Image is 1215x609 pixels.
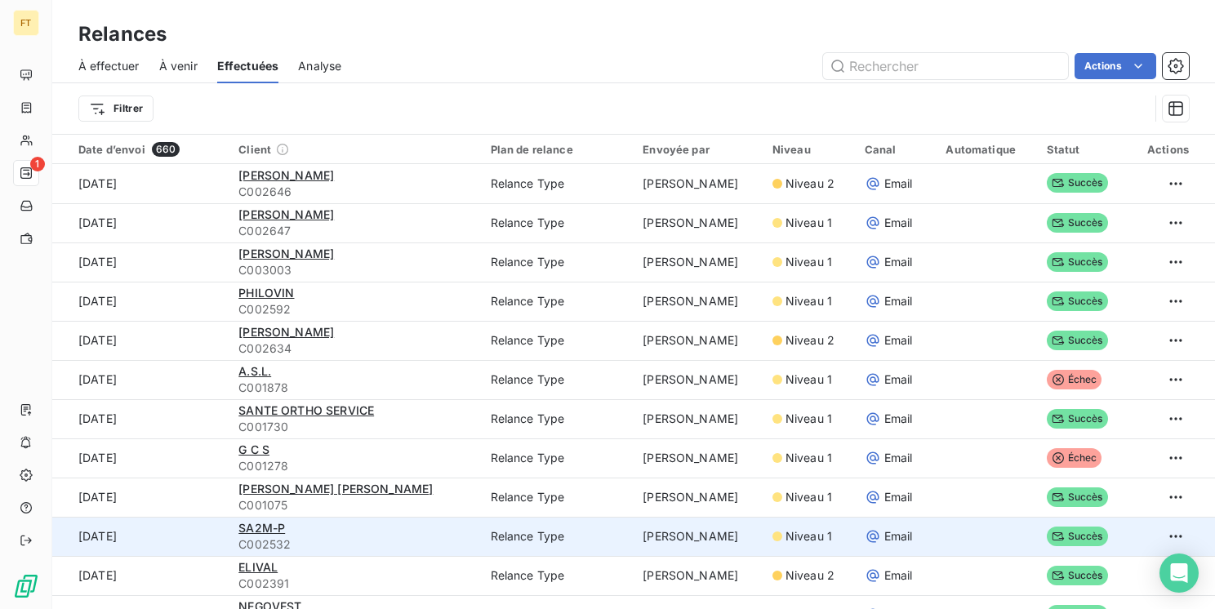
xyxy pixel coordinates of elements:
span: Email [884,371,913,388]
input: Rechercher [823,53,1068,79]
span: Niveau 2 [786,567,834,584]
div: Open Intercom Messenger [1159,553,1199,593]
span: Niveau 2 [786,176,834,192]
span: Succès [1047,566,1108,585]
div: Automatique [946,143,1026,156]
span: Email [884,411,913,427]
td: [DATE] [52,321,229,360]
div: Canal [865,143,927,156]
span: [PERSON_NAME] [238,247,334,260]
span: 660 [152,142,180,157]
span: Email [884,332,913,349]
span: Niveau 2 [786,332,834,349]
span: [PERSON_NAME] [238,207,334,221]
td: Relance Type [481,164,634,203]
td: [PERSON_NAME] [633,517,763,556]
td: Relance Type [481,321,634,360]
td: Relance Type [481,360,634,399]
td: Relance Type [481,438,634,478]
td: [DATE] [52,360,229,399]
span: Niveau 1 [786,215,832,231]
button: Filtrer [78,96,154,122]
td: [PERSON_NAME] [633,360,763,399]
span: C002592 [238,301,470,318]
span: 1 [30,157,45,171]
td: [DATE] [52,399,229,438]
span: C001878 [238,380,470,396]
span: SANTE ORTHO SERVICE [238,403,374,417]
div: Niveau [772,143,845,156]
td: Relance Type [481,556,634,595]
span: C001075 [238,497,470,513]
button: Actions [1075,53,1156,79]
span: À venir [159,58,198,74]
span: Succès [1047,409,1108,429]
span: C002634 [238,340,470,357]
span: A.S.L. [238,364,271,378]
span: Succès [1047,173,1108,193]
td: [PERSON_NAME] [633,478,763,517]
span: Analyse [298,58,341,74]
span: C002647 [238,223,470,239]
td: [DATE] [52,242,229,282]
span: Client [238,143,271,156]
span: G C S [238,442,269,456]
span: Niveau 1 [786,293,832,309]
td: [DATE] [52,203,229,242]
div: Date d’envoi [78,142,219,157]
td: [PERSON_NAME] [633,399,763,438]
td: [PERSON_NAME] [633,556,763,595]
td: Relance Type [481,478,634,517]
span: Email [884,567,913,584]
div: Actions [1137,143,1189,156]
td: Relance Type [481,517,634,556]
span: Email [884,176,913,192]
span: C002646 [238,184,470,200]
td: [PERSON_NAME] [633,203,763,242]
span: [PERSON_NAME] [238,325,334,339]
td: [PERSON_NAME] [633,438,763,478]
span: À effectuer [78,58,140,74]
span: Niveau 1 [786,371,832,388]
td: [PERSON_NAME] [633,321,763,360]
span: C002532 [238,536,470,553]
div: FT [13,10,39,36]
span: Niveau 1 [786,450,832,466]
td: [DATE] [52,517,229,556]
span: Échec [1047,448,1102,468]
span: Niveau 1 [786,489,832,505]
td: Relance Type [481,399,634,438]
span: Échec [1047,370,1102,389]
td: [DATE] [52,478,229,517]
div: Statut [1047,143,1118,156]
span: Email [884,450,913,466]
td: [DATE] [52,556,229,595]
td: [PERSON_NAME] [633,242,763,282]
td: [DATE] [52,438,229,478]
span: Effectuées [217,58,279,74]
td: [DATE] [52,282,229,321]
td: Relance Type [481,282,634,321]
span: C002391 [238,576,470,592]
span: Niveau 1 [786,411,832,427]
span: Succès [1047,527,1108,546]
h3: Relances [78,20,167,49]
span: PHILOVIN [238,286,294,300]
span: SA2M-P [238,521,285,535]
span: Email [884,215,913,231]
span: Succès [1047,252,1108,272]
td: [PERSON_NAME] [633,164,763,203]
span: Succès [1047,487,1108,507]
div: Envoyée par [643,143,753,156]
span: Email [884,528,913,545]
span: Niveau 1 [786,528,832,545]
span: C001730 [238,419,470,435]
td: [DATE] [52,164,229,203]
span: Niveau 1 [786,254,832,270]
span: [PERSON_NAME] [238,168,334,182]
td: [PERSON_NAME] [633,282,763,321]
td: Relance Type [481,242,634,282]
span: [PERSON_NAME] [PERSON_NAME] [238,482,433,496]
span: Email [884,489,913,505]
span: C001278 [238,458,470,474]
